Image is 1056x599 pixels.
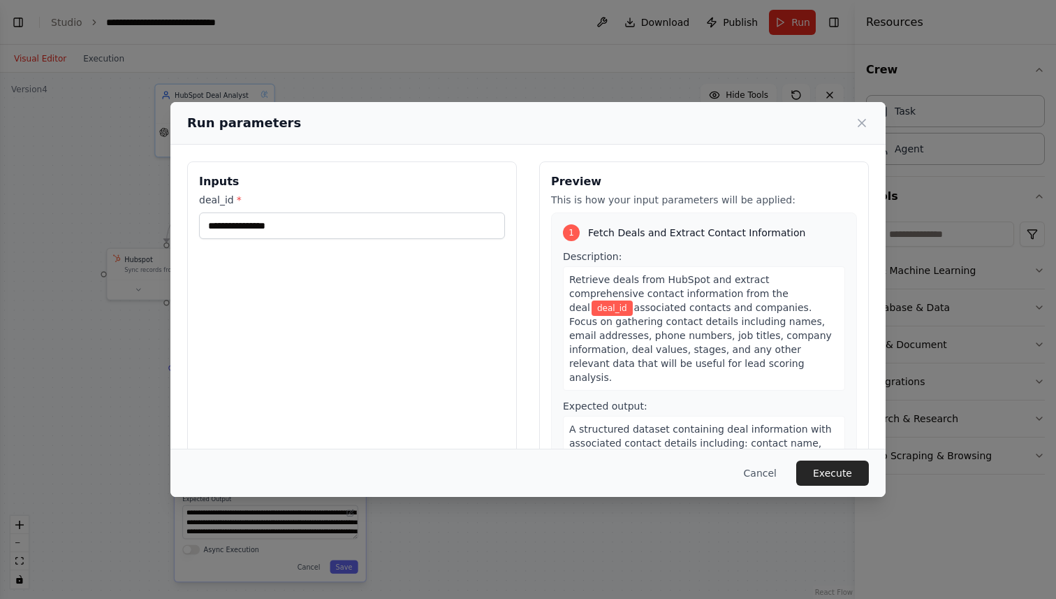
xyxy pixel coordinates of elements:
[569,302,832,383] span: associated contacts and companies. Focus on gathering contact details including names, email addr...
[551,193,857,207] p: This is how your input parameters will be applied:
[563,251,622,262] span: Description:
[733,461,788,486] button: Cancel
[199,193,505,207] label: deal_id
[569,274,789,313] span: Retrieve deals from HubSpot and extract comprehensive contact information from the deal
[563,224,580,241] div: 1
[569,424,835,505] span: A structured dataset containing deal information with associated contact details including: conta...
[563,400,647,412] span: Expected output:
[588,226,805,240] span: Fetch Deals and Extract Contact Information
[796,461,869,486] button: Execute
[199,173,505,190] h3: Inputs
[592,301,633,316] span: Variable: deal_id
[187,113,301,133] h2: Run parameters
[551,173,857,190] h3: Preview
